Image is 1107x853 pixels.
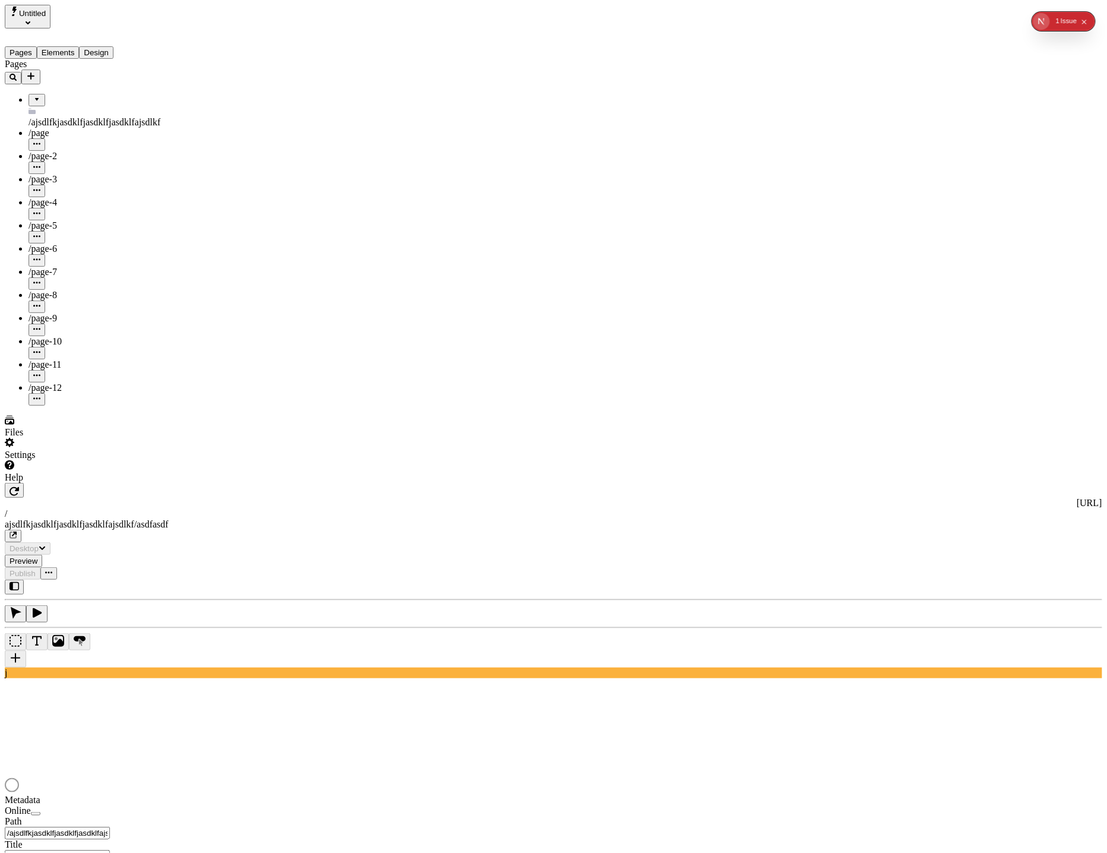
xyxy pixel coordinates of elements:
[10,544,39,553] span: Desktop
[5,10,174,20] p: Cookie Test Route
[29,359,61,369] span: /page-11
[79,46,113,59] button: Design
[5,508,1102,519] div: /
[5,816,21,826] span: Path
[29,174,57,184] span: /page-3
[19,9,46,18] span: Untitled
[5,668,1102,678] div: j
[29,336,62,346] span: /page-10
[5,567,40,580] button: Publish
[29,267,57,277] span: /page-7
[5,633,26,650] button: Box
[5,427,147,438] div: Files
[5,542,51,555] button: Desktop
[5,472,147,483] div: Help
[26,633,48,650] button: Text
[29,244,57,254] span: /page-6
[21,69,40,84] button: Add new
[5,805,31,816] span: Online
[69,633,90,650] button: Button
[29,151,57,161] span: /page-2
[5,59,147,69] div: Pages
[29,383,62,393] span: /page-12
[5,839,23,849] span: Title
[5,450,147,460] div: Settings
[10,569,36,578] span: Publish
[5,795,147,805] div: Metadata
[10,557,37,565] span: Preview
[29,290,57,300] span: /page-8
[48,633,69,650] button: Image
[29,197,57,207] span: /page-4
[5,498,1102,508] div: [URL]
[5,5,51,29] button: Select site
[5,46,37,59] button: Pages
[29,220,57,230] span: /page-5
[29,313,57,323] span: /page-9
[5,555,42,567] button: Preview
[29,128,49,138] span: /page
[29,117,160,127] span: /ajsdlfkjasdklfjasdklfjasdklfajsdlkf
[5,519,1102,530] div: ajsdlfkjasdklfjasdklfjasdklfajsdlkf/asdfasdf
[37,46,80,59] button: Elements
